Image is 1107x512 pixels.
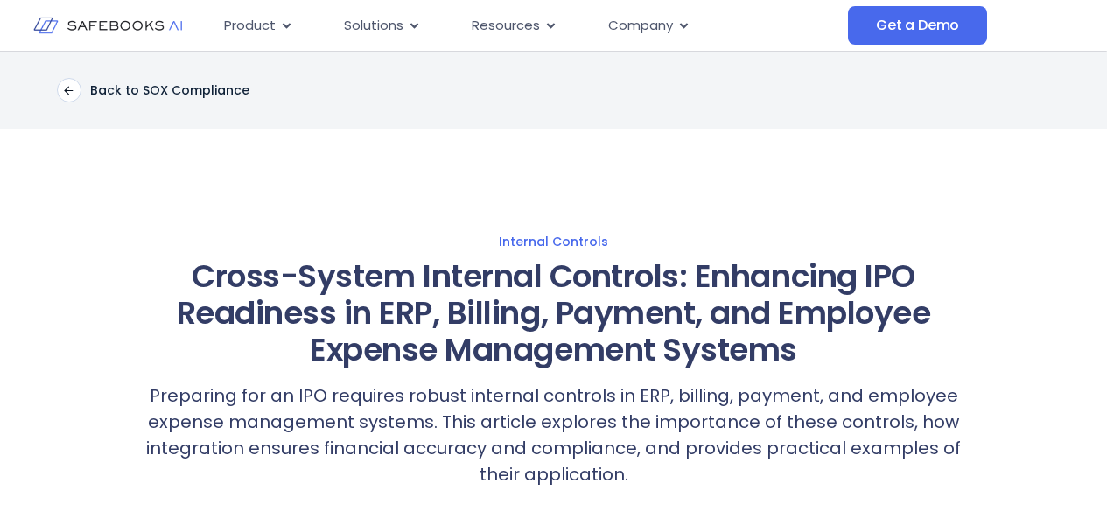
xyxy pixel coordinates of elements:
div: Menu Toggle [210,9,848,43]
span: Product [224,16,276,36]
span: Get a Demo [876,17,959,34]
a: Get a Demo [848,6,987,45]
a: Internal Controls [18,234,1089,249]
a: Back to SOX Compliance [57,78,249,102]
span: Solutions [344,16,403,36]
p: Back to SOX Compliance [90,82,249,98]
p: Preparing for an IPO requires robust internal controls in ERP, billing, payment, and employee exp... [141,382,967,487]
span: Resources [472,16,540,36]
span: Company [608,16,673,36]
h1: Cross-System Internal Controls: Enhancing IPO Readiness in ERP, Billing, Payment, and Employee Ex... [141,258,967,368]
nav: Menu [210,9,848,43]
